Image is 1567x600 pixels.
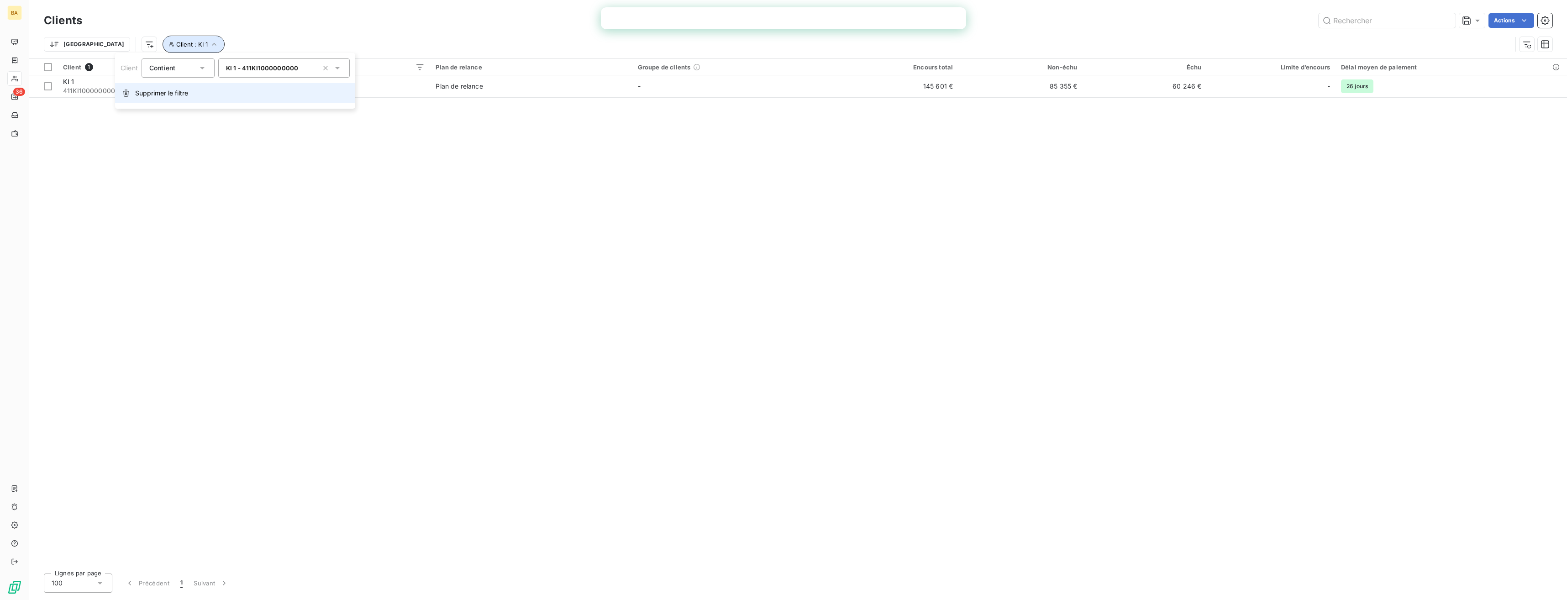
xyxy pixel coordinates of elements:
[7,580,22,595] img: Logo LeanPay
[7,5,22,20] div: BA
[13,88,25,96] span: 36
[436,63,626,71] div: Plan de relance
[436,82,483,91] div: Plan de relance
[638,63,691,71] span: Groupe de clients
[1319,13,1456,28] input: Rechercher
[638,82,641,90] span: -
[188,574,234,593] button: Suivant
[1341,63,1562,71] div: Délai moyen de paiement
[52,579,63,588] span: 100
[63,63,81,71] span: Client
[149,64,175,72] span: Contient
[1212,63,1330,71] div: Limite d’encours
[601,7,966,29] iframe: Intercom live chat bannière
[964,63,1077,71] div: Non-échu
[135,89,188,98] span: Supprimer le filtre
[226,64,298,72] span: KI 1 - 411KI1000000000
[121,64,138,72] span: Client
[840,63,953,71] div: Encours total
[1536,569,1558,591] iframe: Intercom live chat
[163,36,225,53] button: Client : KI 1
[175,574,188,593] button: 1
[1488,13,1534,28] button: Actions
[44,12,82,29] h3: Clients
[958,75,1083,97] td: 85 355 €
[176,41,208,48] span: Client : KI 1
[1083,75,1207,97] td: 60 246 €
[120,574,175,593] button: Précédent
[85,63,93,71] span: 1
[44,37,130,52] button: [GEOGRAPHIC_DATA]
[1341,79,1373,93] span: 26 jours
[115,83,355,103] button: Supprimer le filtre
[1088,63,1201,71] div: Échu
[1327,82,1330,91] span: -
[834,75,958,97] td: 145 601 €
[63,86,425,95] span: 411KI1000000000
[180,579,183,588] span: 1
[63,78,74,85] span: KI 1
